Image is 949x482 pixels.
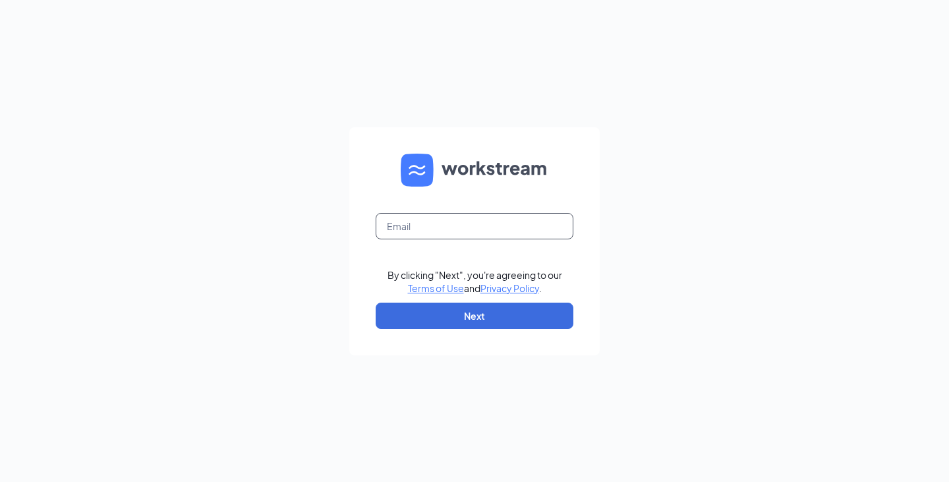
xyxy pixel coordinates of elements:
button: Next [376,303,573,329]
img: WS logo and Workstream text [401,154,548,187]
div: By clicking "Next", you're agreeing to our and . [388,268,562,295]
input: Email [376,213,573,239]
a: Terms of Use [408,282,464,294]
a: Privacy Policy [480,282,539,294]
